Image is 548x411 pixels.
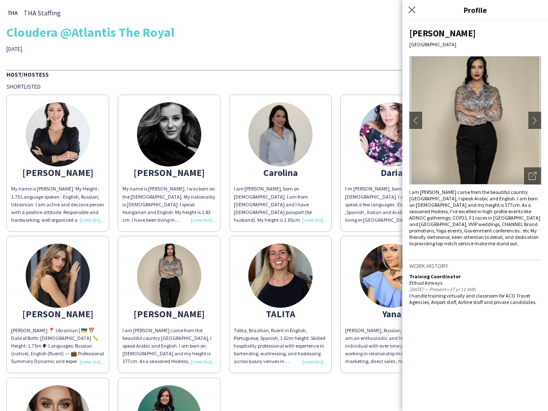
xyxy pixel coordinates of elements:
[248,102,313,167] img: thumb-68d93c9068ed6.jpeg
[409,56,541,185] img: Crew avatar or photo
[26,102,90,167] img: thumb-66f58db5b7d32.jpeg
[409,189,541,247] div: I am [PERSON_NAME] came from the beautiful country [GEOGRAPHIC_DATA], I speak Arabic and English....
[137,102,201,167] img: thumb-67dbbf4d779c2.jpeg
[24,9,61,17] span: THA Staffing
[248,244,313,308] img: thumb-68c942ab34c2e.jpg
[122,310,216,318] div: [PERSON_NAME]
[234,310,327,318] div: TALITA
[11,310,104,318] div: [PERSON_NAME]
[6,6,19,19] img: thumb-0b1c4840-441c-4cf7-bc0f-fa59e8b685e2..jpg
[409,41,541,48] div: [GEOGRAPHIC_DATA]
[234,185,327,224] div: I am [PERSON_NAME], born on [DEMOGRAPHIC_DATA]. I am from [DEMOGRAPHIC_DATA] and I have [DEMOGRAP...
[409,292,541,305] div: I handle training virtually and classroom for ACO Travel Agencies, Airport staff, Airline staff a...
[11,185,104,224] div: My name is [PERSON_NAME]. My Height : 1.70 Language spoken - English, Russian, Ukrainian. I am ac...
[11,169,104,176] div: [PERSON_NAME]
[6,83,542,90] div: Shortlisted
[345,310,438,318] div: Yana
[345,185,438,262] span: I’m [PERSON_NAME], born on [DEMOGRAPHIC_DATA]. I am Russian and I speak a few languages : English...
[122,327,216,366] div: I am [PERSON_NAME] came from the beautiful country [GEOGRAPHIC_DATA], I speak Arabic and English....
[26,244,90,308] img: thumb-16475042836232eb9b597b1.jpeg
[234,169,327,176] div: Carolina
[6,45,194,53] div: [DATE]
[409,286,541,292] div: [DATE] — Present • 17 yr 11 mth
[6,70,542,78] div: Host/Hostess
[6,26,542,39] div: Cloudera @Atlantis The Royal
[234,327,327,366] div: Talita, Brazilian, fluent in English, Portuguese, Spanish, 1.62m height. Skilled hospitality prof...
[11,327,104,366] div: [PERSON_NAME] 📍 Ukrainian | 🇺🇦 📅 Date of Birth: [DEMOGRAPHIC_DATA] 📏 Height: 1.75m 🗣 Languages: R...
[409,27,541,39] div: [PERSON_NAME]
[122,169,216,176] div: [PERSON_NAME]
[402,4,548,15] h3: Profile
[345,169,438,176] div: Daria
[409,273,541,280] div: Training Coordinator
[409,280,541,286] div: Etihad Airways
[345,327,438,366] div: [PERSON_NAME], Russian, 1.77m height. I am an enthusiastic and highly motivated individual with o...
[360,102,424,167] img: thumb-600d1df0b6967.jpeg
[122,185,216,224] div: My name is [PERSON_NAME]. I was born on the [DEMOGRAPHIC_DATA]. My nationality is [DEMOGRAPHIC_DA...
[409,262,541,270] h3: Work history
[137,244,201,308] img: thumb-67126dc907f79.jpeg
[360,244,424,308] img: thumb-63a9b2e02f6f4.png
[524,167,541,185] div: Open photos pop-in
